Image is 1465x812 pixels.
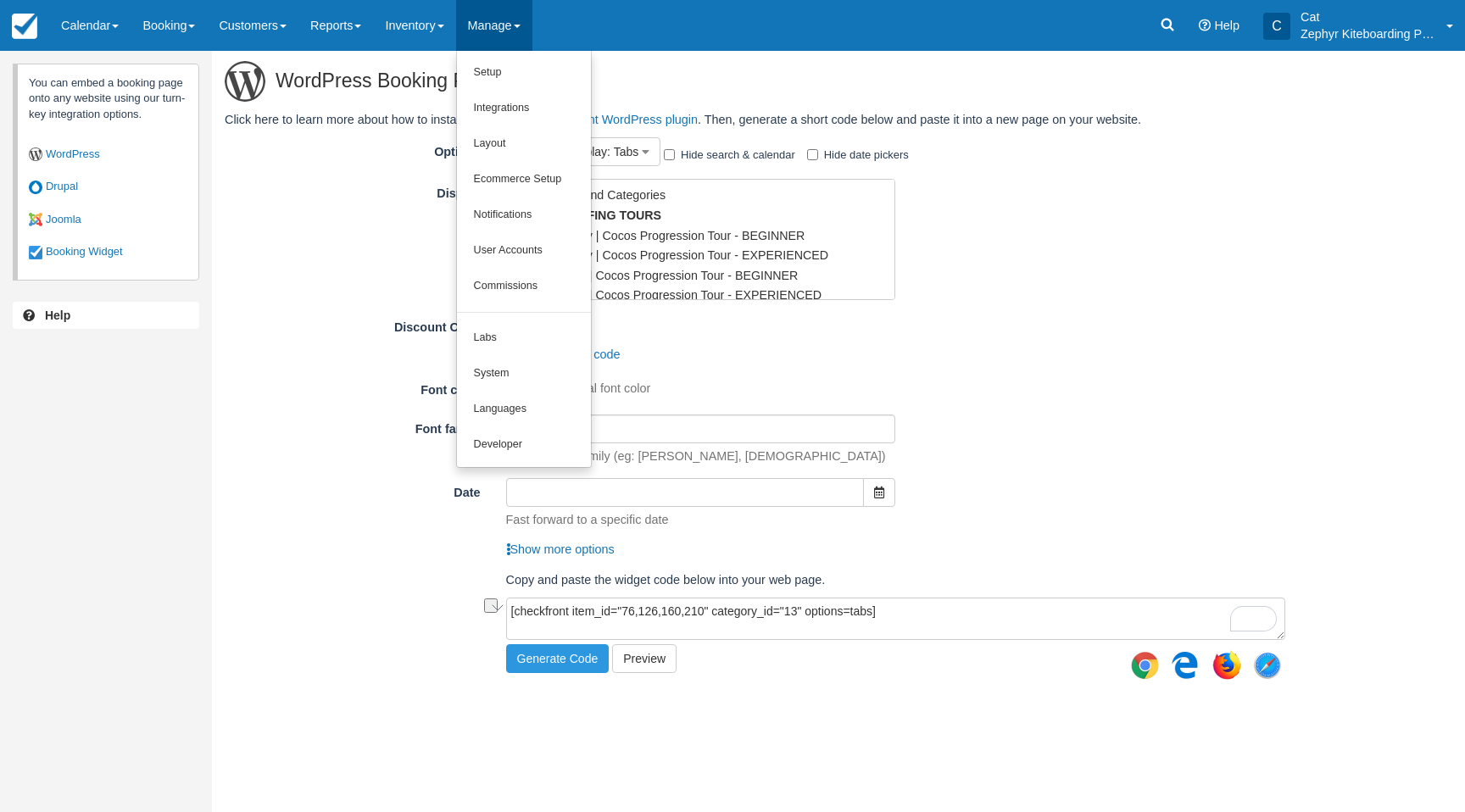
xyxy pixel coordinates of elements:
p: Fast forward to a specific date [506,511,669,529]
span: Help [1214,19,1239,32]
label: 10 Day | Cocos Progression Tour - BEGINNER [554,229,805,242]
label: Font family [225,414,493,438]
input: Hide search & calendar [664,149,675,160]
p: Optional font color [551,380,650,398]
p: Optional font family (eg: [PERSON_NAME], [DEMOGRAPHIC_DATA]) [506,448,886,465]
input: Hide date pickers [807,149,818,160]
span: : Tabs [607,145,638,159]
a: Notifications [457,197,591,233]
a: Show more options [506,542,615,556]
span: Hide search & calendar [681,148,795,161]
label: Font color [225,375,493,399]
a: Booking Widget [29,236,187,269]
div: C [1263,13,1290,40]
label: 10 Day | Cocos Progression Tour - EXPERIENCED [554,248,828,262]
label: Date [225,478,493,502]
img: browsers.jpg [1128,644,1285,687]
button: Generate Code [506,644,610,673]
a: User Accounts [457,233,591,269]
b: Help [45,309,70,322]
a: Joomla [29,203,187,236]
a: WordPress [29,138,187,171]
a: Preview [612,644,677,673]
i: Help [1199,19,1211,31]
p: Copy and paste the widget code below into your web page. [506,571,1286,589]
a: Setup [457,55,591,91]
textarea: To enrich screen reader interactions, please activate Accessibility in Grammarly extension settings [506,598,1286,640]
strong: KITESURFING TOURS [534,209,661,222]
label: All Items and Categories [534,188,666,202]
h2: WordPress Booking Page [225,51,1298,111]
a: Checkfront WordPress plugin [539,113,698,126]
a: System [457,356,591,392]
span: Hide date pickers [824,148,909,161]
label: Display [225,179,493,203]
a: Languages [457,392,591,427]
label: 7 Day | Cocos Progression Tour - BEGINNER [554,269,799,282]
a: Developer [457,427,591,463]
p: Click here to learn more about how to install and setup the . Then, generate a short code below a... [225,111,1298,129]
p: You can embed a booking page onto any website using our turn-key integration options. [13,64,199,281]
a: Labs [457,320,591,356]
p: Zephyr Kiteboarding Pty Ltd [1301,25,1436,42]
a: Ecommerce Setup [457,162,591,197]
a: Commissions [457,269,591,304]
label: Options [225,137,493,161]
a: Layout [457,126,591,162]
a: Drupal [29,170,187,203]
a: Integrations [457,91,591,126]
p: Cat [1301,8,1436,25]
ul: Manage [456,51,592,468]
a: Help [13,302,199,329]
label: 7 Day | Cocos Progression Tour - EXPERIENCED [554,288,822,302]
img: checkfront-main-nav-mini-logo.png [12,14,37,39]
label: Discount Code [225,313,493,336]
